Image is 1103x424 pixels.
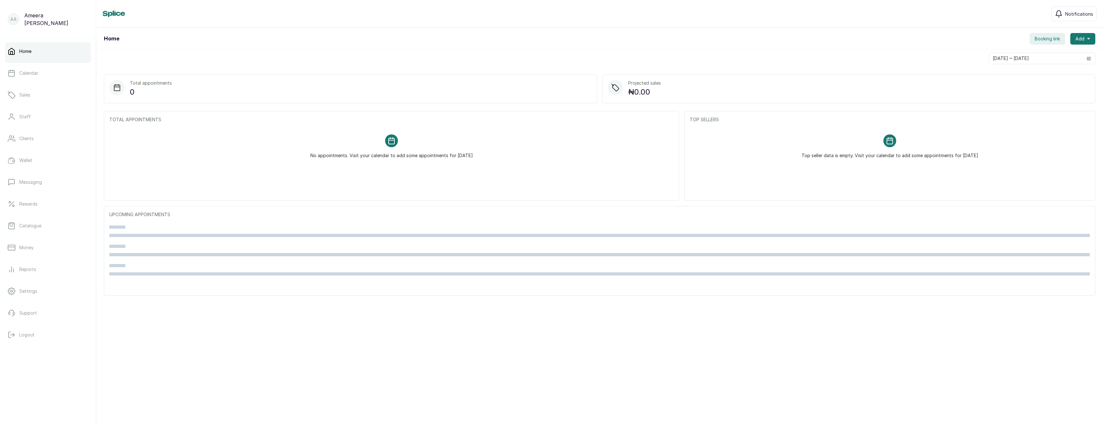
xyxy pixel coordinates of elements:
p: No appointments. Visit your calendar to add some appointments for [DATE] [310,147,473,159]
p: Sales [19,92,30,98]
a: Home [5,42,91,60]
button: Notifications [1051,6,1097,21]
p: UPCOMING APPOINTMENTS [109,211,1090,218]
svg: calendar [1087,56,1091,61]
a: Money [5,239,91,257]
p: Settings [19,288,37,294]
a: Messaging [5,173,91,191]
p: Messaging [19,179,42,185]
a: Settings [5,282,91,300]
p: AA [10,16,17,22]
p: Catalogue [19,223,41,229]
p: Projected sales [628,80,661,86]
span: Booking link [1035,36,1060,42]
a: Catalogue [5,217,91,235]
p: Support [19,310,37,316]
p: Clients [19,135,34,142]
p: 0 [130,86,172,98]
p: Rewards [19,201,38,207]
a: Wallet [5,151,91,169]
button: Logout [5,326,91,344]
p: TOTAL APPOINTMENTS [109,116,674,123]
span: Add [1075,36,1084,42]
p: Reports [19,266,36,273]
a: Staff [5,108,91,126]
p: Top seller data is empty. Visit your calendar to add some appointments for [DATE] [802,147,978,159]
button: Booking link [1030,33,1065,45]
input: Select date [989,53,1083,64]
a: Reports [5,260,91,278]
p: TOP SELLERS [690,116,1090,123]
p: Total appointments [130,80,172,86]
p: Logout [19,332,35,338]
p: Wallet [19,157,32,164]
a: Clients [5,130,91,148]
p: ₦0.00 [628,86,661,98]
p: Calendar [19,70,38,76]
p: Home [19,48,31,55]
p: Staff [19,114,31,120]
span: Notifications [1065,11,1093,17]
p: Ameera [PERSON_NAME] [24,12,88,27]
h1: Home [104,35,119,43]
button: Add [1070,33,1095,45]
a: Support [5,304,91,322]
a: Rewards [5,195,91,213]
p: Money [19,244,34,251]
a: Sales [5,86,91,104]
a: Calendar [5,64,91,82]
